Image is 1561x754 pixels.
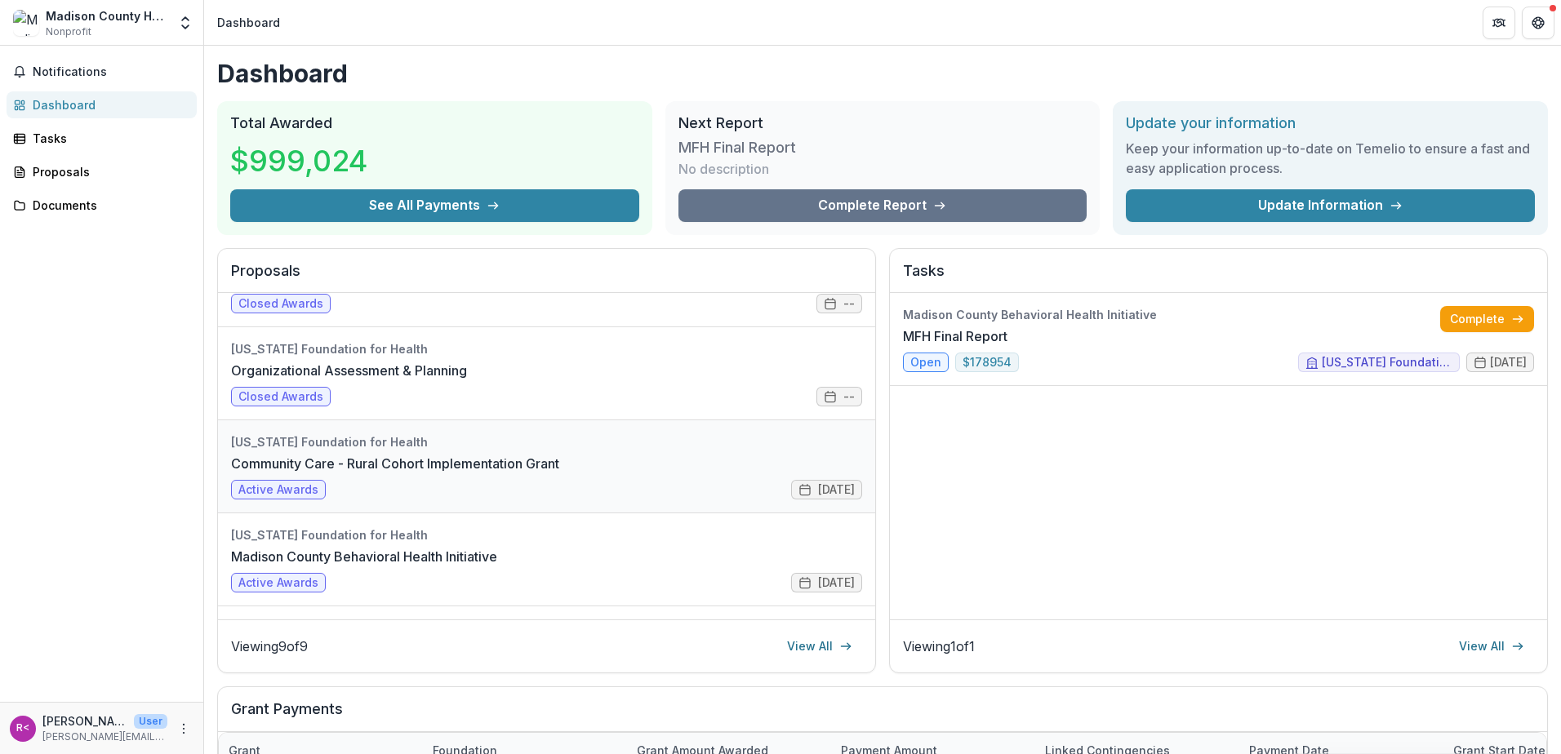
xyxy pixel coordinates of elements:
[33,163,184,180] div: Proposals
[7,59,197,85] button: Notifications
[231,636,308,656] p: Viewing 9 of 9
[1126,114,1535,132] h2: Update your information
[46,7,167,24] div: Madison County Health Department
[33,96,184,113] div: Dashboard
[7,125,197,152] a: Tasks
[231,700,1534,731] h2: Grant Payments
[231,262,862,293] h2: Proposals
[678,189,1087,222] a: Complete Report
[231,547,497,566] a: Madison County Behavioral Health Initiative
[174,719,193,738] button: More
[777,633,862,659] a: View All
[230,139,367,183] h3: $999,024
[903,262,1534,293] h2: Tasks
[7,91,197,118] a: Dashboard
[42,712,127,730] p: [PERSON_NAME] <[PERSON_NAME][EMAIL_ADDRESS][PERSON_NAME][DOMAIN_NAME]>
[134,714,167,729] p: User
[33,65,190,79] span: Notifications
[231,454,559,473] a: Community Care - Rural Cohort Implementation Grant
[678,159,769,179] p: No description
[1449,633,1534,659] a: View All
[231,361,467,380] a: Organizational Assessment & Planning
[33,197,184,214] div: Documents
[1483,7,1515,39] button: Partners
[13,10,39,36] img: Madison County Health Department
[16,723,29,734] div: Rebecca McFarland <becky.mcfarland@lpha.mo.gov>
[33,130,184,147] div: Tasks
[174,7,197,39] button: Open entity switcher
[7,158,197,185] a: Proposals
[678,139,801,157] h3: MFH Final Report
[217,14,280,31] div: Dashboard
[1126,139,1535,178] h3: Keep your information up-to-date on Temelio to ensure a fast and easy application process.
[230,114,639,132] h2: Total Awarded
[903,326,1007,346] a: MFH Final Report
[1522,7,1554,39] button: Get Help
[1440,306,1534,332] a: Complete
[46,24,91,39] span: Nonprofit
[211,11,287,34] nav: breadcrumb
[7,192,197,219] a: Documents
[903,636,975,656] p: Viewing 1 of 1
[217,59,1548,88] h1: Dashboard
[42,730,167,744] p: [PERSON_NAME][EMAIL_ADDRESS][PERSON_NAME][DOMAIN_NAME]
[230,189,639,222] button: See All Payments
[1126,189,1535,222] a: Update Information
[678,114,1087,132] h2: Next Report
